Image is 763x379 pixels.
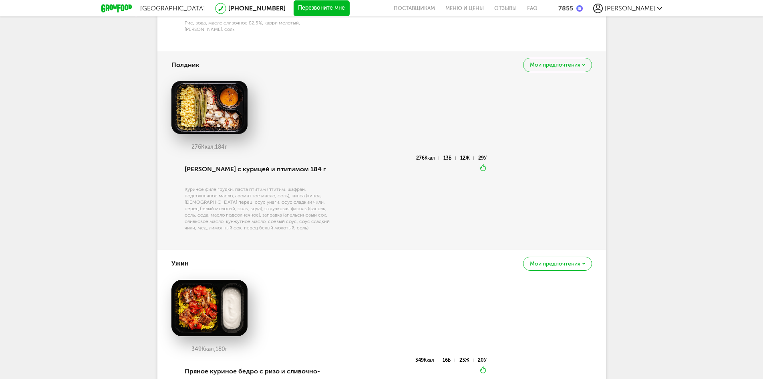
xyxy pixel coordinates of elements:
div: 20 [478,359,487,362]
span: Ккал [425,155,435,161]
h4: Полдник [171,57,199,73]
span: г [225,144,227,150]
span: У [484,357,487,363]
img: big_vd8KjiuSU6nDw8hc.png [171,280,248,336]
span: У [484,155,487,161]
span: Мои предпочтения [530,62,580,68]
span: Б [449,155,451,161]
span: [GEOGRAPHIC_DATA] [140,4,205,12]
span: Ж [465,155,470,161]
div: Рис, вода, масло сливочное 82,5%, карри молотый, [PERSON_NAME], соль [185,20,335,32]
div: 12 [460,156,474,160]
a: [PHONE_NUMBER] [228,4,286,12]
img: big_nepMeQDfM6YTahXD.png [171,81,248,134]
span: Б [448,357,451,363]
span: Мои предпочтения [530,261,580,267]
div: Куриное филе грудки, паста птитим (птитим, шафран, подсолнечное масло, ароматное масло, соль), ки... [185,186,335,231]
div: 13 [443,156,455,160]
h4: Ужин [171,256,189,271]
div: 276 184 [171,144,248,150]
img: bonus_b.cdccf46.png [576,5,583,12]
span: Ккал, [201,346,215,353]
span: Ккал, [201,144,215,150]
span: Ккал [424,357,434,363]
span: г [225,346,227,353]
span: [PERSON_NAME] [605,4,655,12]
div: 276 [416,156,439,160]
button: Перезвоните мне [294,0,350,16]
div: [PERSON_NAME] с курицей и птитимом 184 г [185,156,335,183]
span: Ж [465,357,469,363]
div: 349 180 [171,346,248,353]
div: 349 [415,359,438,362]
div: 16 [443,359,455,362]
div: 7855 [558,4,573,12]
div: 23 [459,359,473,362]
div: 29 [478,156,487,160]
